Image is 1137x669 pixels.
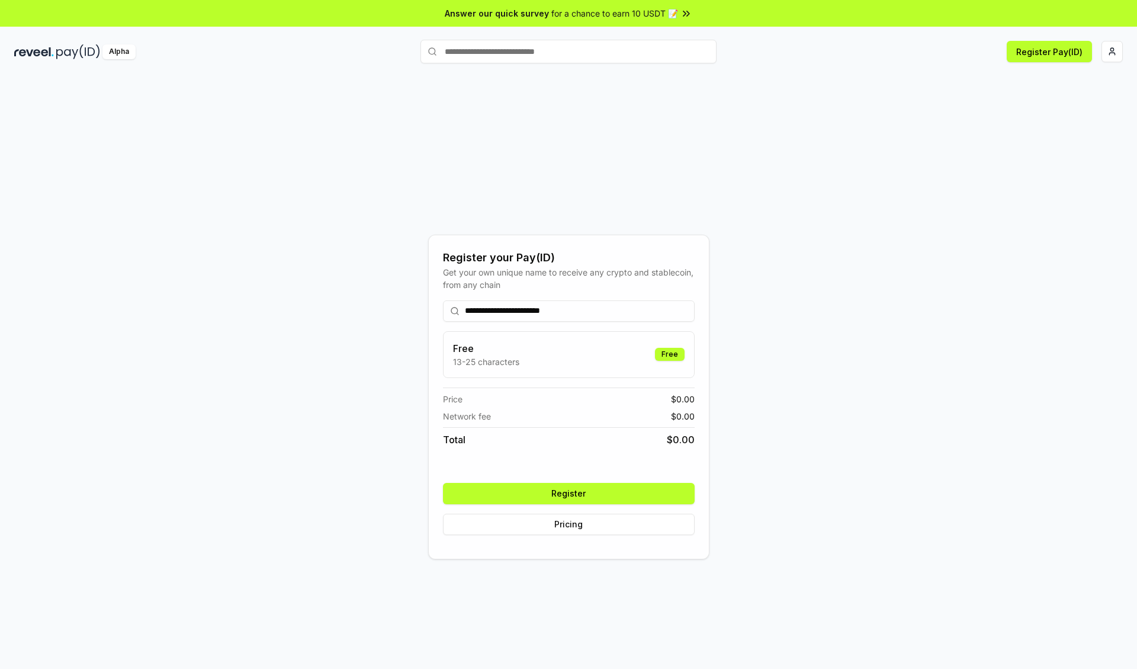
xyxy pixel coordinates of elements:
[443,514,695,535] button: Pricing
[443,410,491,422] span: Network fee
[56,44,100,59] img: pay_id
[671,410,695,422] span: $ 0.00
[667,433,695,447] span: $ 0.00
[453,356,519,368] p: 13-25 characters
[1007,41,1092,62] button: Register Pay(ID)
[551,7,678,20] span: for a chance to earn 10 USDT 📝
[453,341,519,356] h3: Free
[443,483,695,504] button: Register
[655,348,685,361] div: Free
[671,393,695,405] span: $ 0.00
[443,266,695,291] div: Get your own unique name to receive any crypto and stablecoin, from any chain
[445,7,549,20] span: Answer our quick survey
[443,249,695,266] div: Register your Pay(ID)
[14,44,54,59] img: reveel_dark
[443,433,465,447] span: Total
[443,393,462,405] span: Price
[102,44,136,59] div: Alpha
